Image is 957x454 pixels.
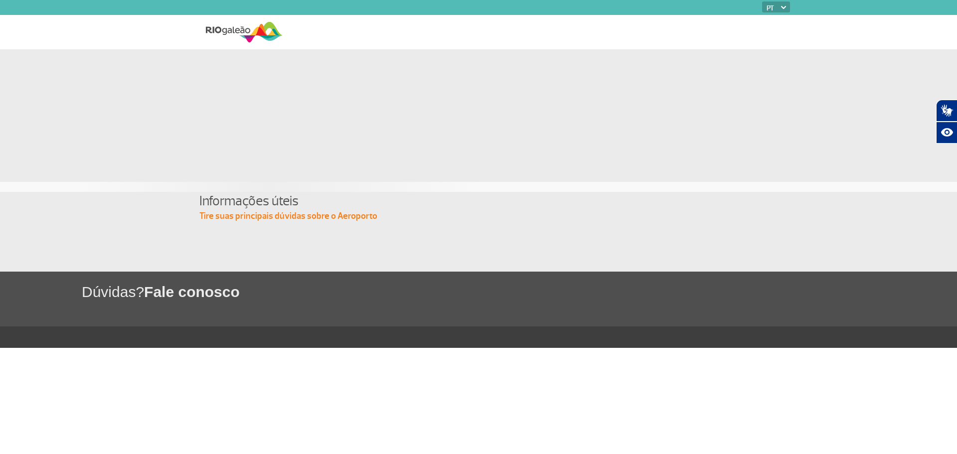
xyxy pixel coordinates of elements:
[936,100,957,144] div: Plugin de acessibilidade da Hand Talk.
[144,284,240,300] span: Fale conosco
[936,100,957,122] button: Abrir tradutor de língua de sinais.
[199,192,758,210] h4: Informações úteis
[936,122,957,144] button: Abrir recursos assistivos.
[199,210,758,222] p: Tire suas principais dúvidas sobre o Aeroporto
[82,282,957,302] h1: Dúvidas?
